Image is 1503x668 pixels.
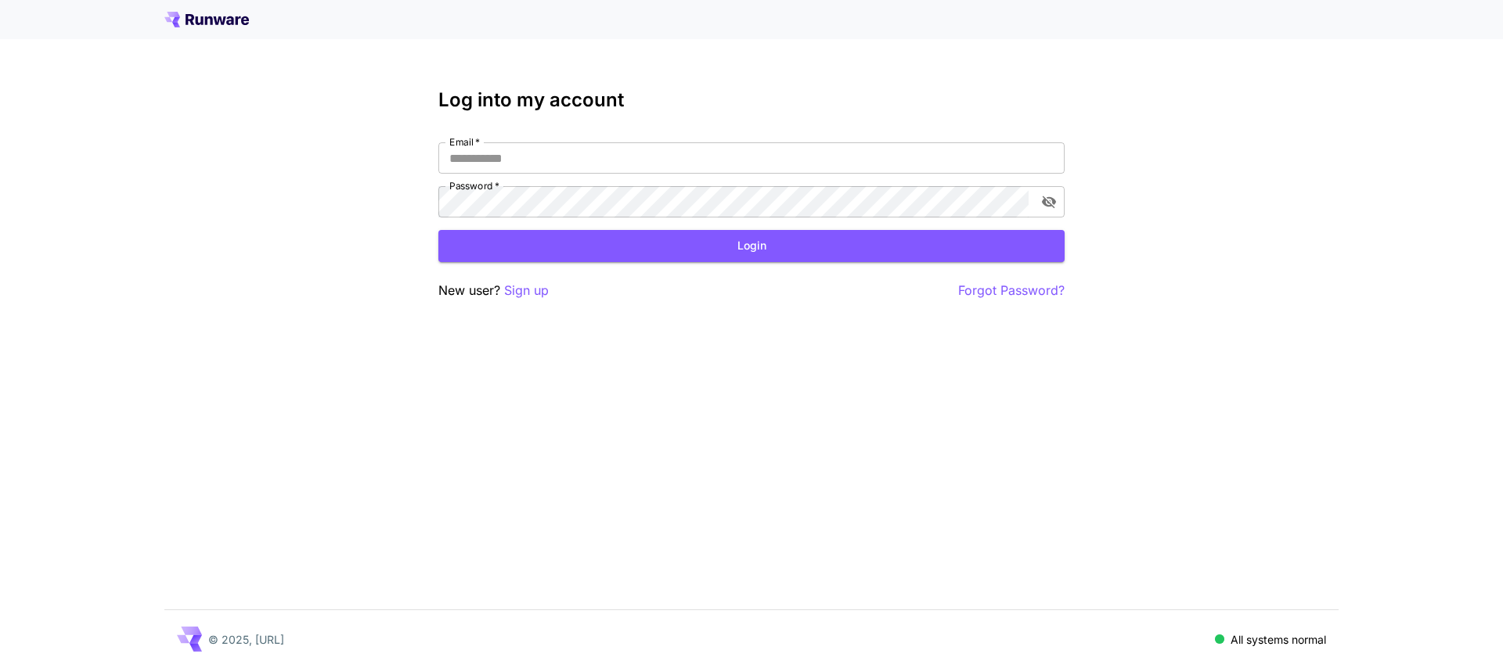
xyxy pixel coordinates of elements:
[438,89,1065,111] h3: Log into my account
[958,281,1065,300] button: Forgot Password?
[1231,631,1326,648] p: All systems normal
[1035,188,1063,216] button: toggle password visibility
[208,631,284,648] p: © 2025, [URL]
[504,281,549,300] button: Sign up
[449,135,480,149] label: Email
[438,230,1065,262] button: Login
[449,179,499,192] label: Password
[438,281,549,300] p: New user?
